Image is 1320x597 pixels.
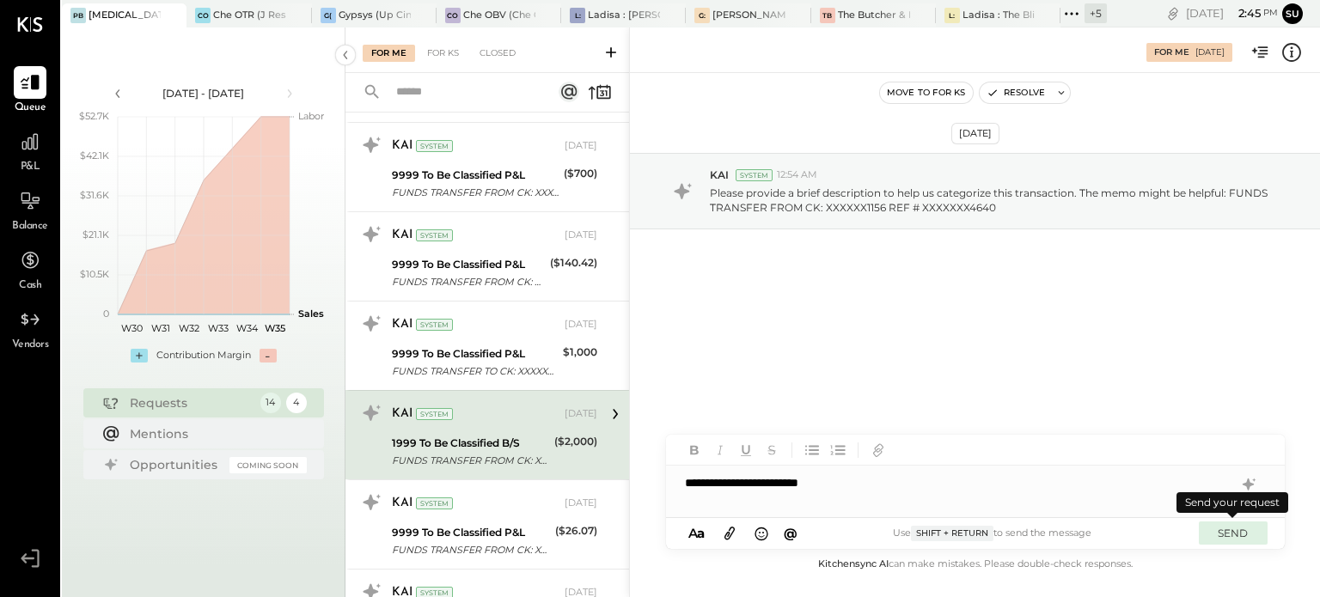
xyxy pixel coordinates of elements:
div: G( [321,8,336,23]
div: Gypsys (Up Cincinnati LLC) - Ignite [339,9,411,22]
div: CO [445,8,461,23]
div: ($26.07) [555,522,597,539]
div: Closed [471,45,524,62]
div: Ladisa : The Blind Pig [962,9,1035,22]
button: Italic [709,439,731,461]
a: P&L [1,125,59,175]
div: [DATE] [565,496,597,510]
span: KAI [710,168,729,182]
div: System [416,497,453,509]
div: Opportunities [130,456,221,473]
div: copy link [1164,4,1182,22]
div: - [260,349,277,362]
button: @ [779,522,803,544]
button: Unordered List [801,439,823,461]
div: System [416,408,453,420]
div: TB [820,8,835,23]
div: KAI [392,227,412,244]
div: [DATE] [565,139,597,153]
text: W33 [207,322,228,334]
button: Ordered List [827,439,849,461]
div: $1,000 [563,344,597,361]
button: Underline [735,439,757,461]
a: Cash [1,244,59,294]
div: FUNDS TRANSFER TO CK: XXXXXX3867 REF # XXXXXXX5077 [392,362,558,380]
span: 2 : 45 [1226,5,1261,21]
span: 12:54 AM [777,168,817,182]
div: + [131,349,148,362]
div: KAI [392,137,412,155]
div: For Me [363,45,415,62]
div: [MEDICAL_DATA] (JSI LLC) - Ignite [89,9,161,22]
div: Mentions [130,425,298,442]
p: Please provide a brief description to help us categorize this transaction. The memo might be help... [710,186,1276,215]
div: FUNDS TRANSFER FROM CK: XXXXXX1156 REF # XXXXXXX4640 [392,452,549,469]
div: [DATE] [951,123,999,144]
text: Sales [298,308,324,320]
div: KAI [392,405,412,423]
text: $10.5K [80,268,109,280]
button: Aa [683,524,711,543]
button: SEND [1199,521,1268,545]
div: [DATE] [1186,5,1278,21]
a: Vendors [1,303,59,353]
div: ($700) [564,165,597,182]
div: + 5 [1085,3,1107,23]
text: $52.7K [79,110,109,122]
text: W32 [179,322,199,334]
div: FUNDS TRANSFER FROM CK: XXXXXX3895 REF # XXXXXXX0150 [392,273,545,290]
div: L: [944,8,960,23]
div: Requests [130,394,252,411]
div: 14 [260,393,281,413]
div: [DATE] [565,407,597,421]
div: For Me [1154,46,1189,58]
div: Send your request [1176,492,1288,513]
div: For KS [419,45,467,62]
div: 4 [286,393,307,413]
div: [DATE] [565,228,597,242]
button: Move to for ks [880,82,973,103]
div: [PERSON_NAME]'s : [PERSON_NAME]'s [712,9,785,22]
div: System [416,229,453,241]
a: Balance [1,185,59,235]
div: Coming Soon [229,457,307,473]
div: 9999 To Be Classified P&L [392,167,559,184]
span: Cash [19,278,41,294]
div: System [736,169,773,181]
button: Strikethrough [761,439,783,461]
span: P&L [21,160,40,175]
button: Resolve [980,82,1052,103]
span: @ [784,525,797,541]
a: Queue [1,66,59,116]
text: 0 [103,308,109,320]
div: ($2,000) [554,433,597,450]
div: 9999 To Be Classified P&L [392,256,545,273]
div: [DATE] - [DATE] [131,86,277,101]
div: G: [694,8,710,23]
text: Labor [298,110,324,122]
div: 9999 To Be Classified P&L [392,345,558,362]
div: System [416,319,453,331]
button: su [1282,3,1303,24]
span: pm [1263,7,1278,19]
div: 9999 To Be Classified P&L [392,524,550,541]
div: 1999 To Be Classified B/S [392,435,549,452]
div: [DATE] [565,318,597,332]
div: System [416,140,453,152]
text: $21.1K [82,228,109,241]
button: Bold [683,439,706,461]
div: PB [70,8,86,23]
div: Use to send the message [803,526,1182,541]
span: Vendors [12,338,49,353]
div: CO [195,8,211,23]
text: W34 [235,322,258,334]
div: Contribution Margin [156,349,251,362]
div: ($140.42) [550,254,597,271]
text: W31 [151,322,170,334]
div: The Butcher & Barrel (L Argento LLC) - [GEOGRAPHIC_DATA] [838,9,910,22]
div: Che OBV (Che OBV LLC) - Ignite [463,9,535,22]
text: $31.6K [80,189,109,201]
div: FUNDS TRANSFER FROM CK: XXXXXX7993 REF # XXXXXXX4019 [392,184,559,201]
div: [DATE] [1195,46,1225,58]
span: Shift + Return [911,526,993,541]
